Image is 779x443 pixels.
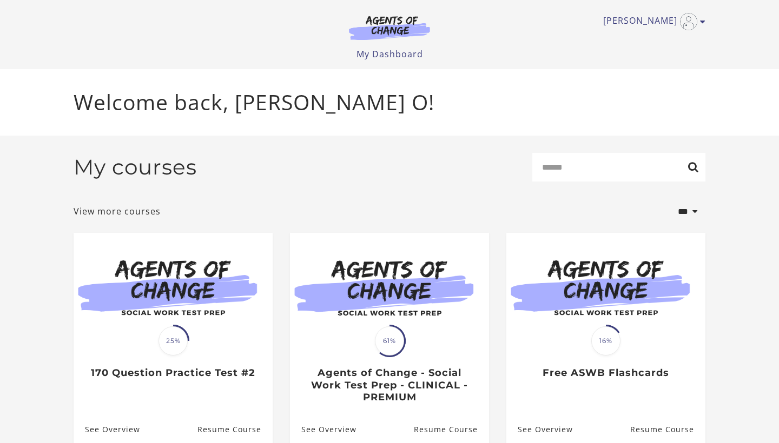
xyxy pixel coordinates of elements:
h3: Free ASWB Flashcards [518,367,694,379]
h3: Agents of Change - Social Work Test Prep - CLINICAL - PREMIUM [301,367,477,404]
a: My Dashboard [357,48,423,60]
a: View more courses [74,205,161,218]
a: Toggle menu [603,13,700,30]
p: Welcome back, [PERSON_NAME] O! [74,86,705,118]
h2: My courses [74,155,197,180]
span: 61% [375,326,404,355]
span: 16% [591,326,620,355]
img: Agents of Change Logo [338,15,441,40]
span: 25% [159,326,188,355]
h3: 170 Question Practice Test #2 [85,367,261,379]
